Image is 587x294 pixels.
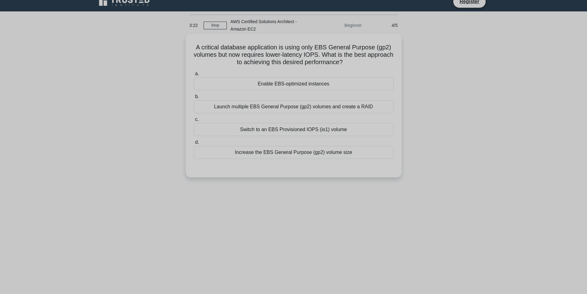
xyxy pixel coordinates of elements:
[195,71,199,76] span: a.
[195,94,199,99] span: b.
[194,77,393,90] div: Enable EBS-optimized instances
[195,139,199,145] span: d.
[193,43,394,66] h5: A critical database application is using only EBS General Purpose (gp2) volumes but now requires ...
[204,22,227,29] a: Stop
[194,123,393,136] div: Switch to an EBS Provisioned IOPS (io1) volume
[195,117,199,122] span: c.
[227,15,312,35] div: AWS Certified Solutions Architect - Amazon EC2
[194,100,393,113] div: Launch multiple EBS General Purpose (gp2) volumes and create a RAID
[312,19,365,31] div: Beginner
[365,19,402,31] div: 4/5
[186,19,204,31] div: 3:22
[194,146,393,159] div: Increase the EBS General Purpose (gp2) volume size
